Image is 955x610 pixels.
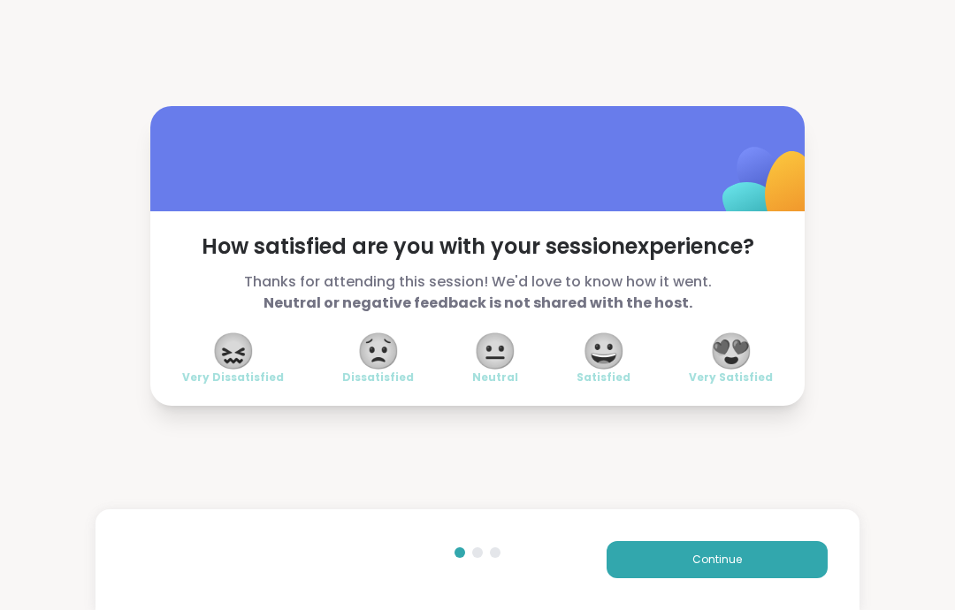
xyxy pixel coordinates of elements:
[681,101,857,277] img: ShareWell Logomark
[211,335,256,367] span: 😖
[182,370,284,385] span: Very Dissatisfied
[182,233,773,261] span: How satisfied are you with your session experience?
[582,335,626,367] span: 😀
[709,335,753,367] span: 😍
[689,370,773,385] span: Very Satisfied
[473,335,517,367] span: 😐
[577,370,630,385] span: Satisfied
[342,370,414,385] span: Dissatisfied
[692,552,742,568] span: Continue
[356,335,401,367] span: 😟
[264,293,692,313] b: Neutral or negative feedback is not shared with the host.
[472,370,518,385] span: Neutral
[607,541,828,578] button: Continue
[182,271,773,314] span: Thanks for attending this session! We'd love to know how it went.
